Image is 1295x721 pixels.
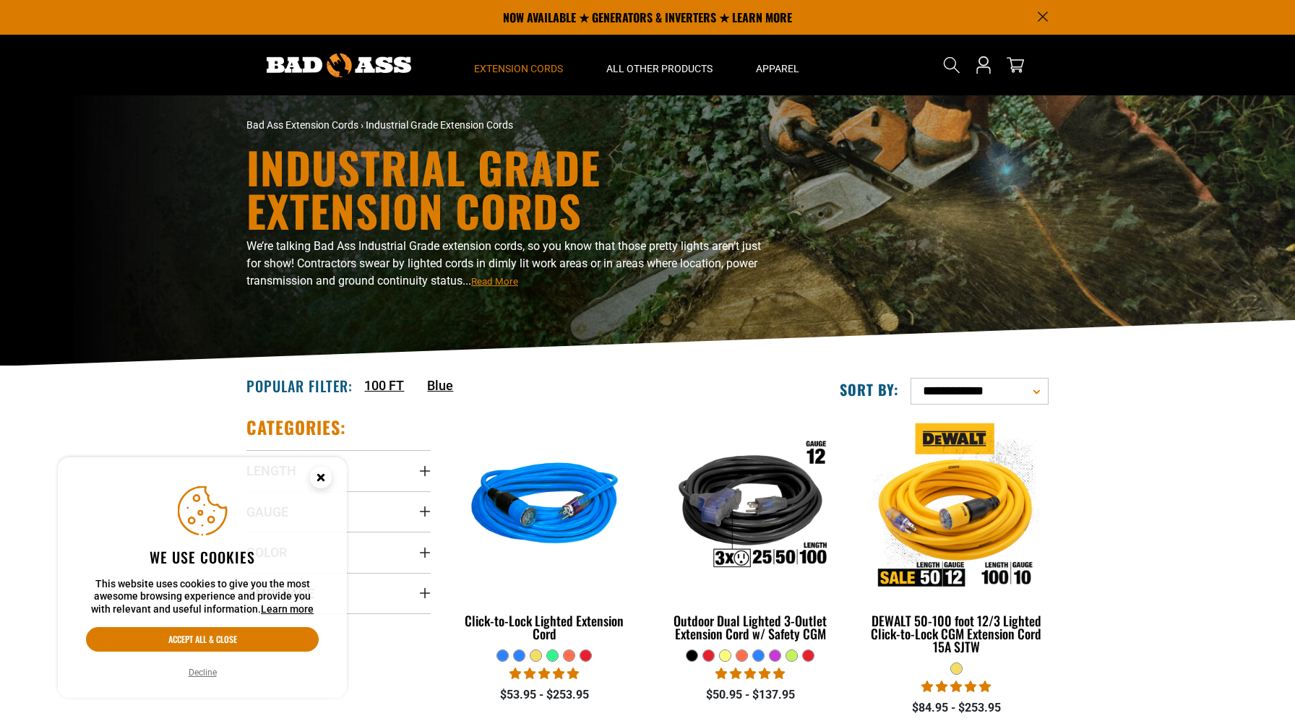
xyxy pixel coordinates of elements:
aside: Cookie Consent [58,457,347,699]
div: $84.95 - $253.95 [864,699,1049,717]
img: blue [454,423,636,590]
div: $50.95 - $137.95 [658,686,843,704]
span: Industrial Grade Extension Cords [366,119,513,131]
summary: Extension Cords [452,35,585,95]
div: $53.95 - $253.95 [452,686,637,704]
a: DEWALT 50-100 foot 12/3 Lighted Click-to-Lock CGM Extension Cord 15A SJTW DEWALT 50-100 foot 12/3... [864,416,1049,662]
img: DEWALT 50-100 foot 12/3 Lighted Click-to-Lock CGM Extension Cord 15A SJTW [865,423,1047,590]
button: Accept all & close [86,627,319,652]
nav: breadcrumbs [246,118,774,133]
img: Bad Ass Extension Cords [267,53,411,77]
div: Click-to-Lock Lighted Extension Cord [452,614,637,640]
a: 100 FT [364,376,404,395]
img: Outdoor Dual Lighted 3-Outlet Extension Cord w/ Safety CGM [659,423,841,590]
div: Outdoor Dual Lighted 3-Outlet Extension Cord w/ Safety CGM [658,614,843,640]
div: DEWALT 50-100 foot 12/3 Lighted Click-to-Lock CGM Extension Cord 15A SJTW [864,614,1049,653]
span: All Other Products [606,62,713,75]
p: We’re talking Bad Ass Industrial Grade extension cords, so you know that those pretty lights aren... [246,238,774,290]
a: Blue [427,376,453,395]
summary: All Other Products [585,35,734,95]
p: This website uses cookies to give you the most awesome browsing experience and provide you with r... [86,578,319,616]
summary: Search [940,53,963,77]
span: › [361,119,363,131]
span: Read More [471,276,518,287]
a: Bad Ass Extension Cords [246,119,358,131]
summary: Length [246,450,431,491]
span: 4.84 stars [921,680,991,694]
h2: We use cookies [86,548,319,566]
span: Apparel [756,62,799,75]
span: 4.87 stars [509,667,579,681]
label: Sort by: [840,380,899,399]
summary: Apparel [734,35,821,95]
h2: Popular Filter: [246,376,353,395]
a: blue Click-to-Lock Lighted Extension Cord [452,416,637,649]
h2: Categories: [246,416,346,439]
span: Extension Cords [474,62,563,75]
button: Decline [184,665,221,680]
a: Learn more [261,603,314,615]
span: 4.80 stars [715,667,785,681]
a: Outdoor Dual Lighted 3-Outlet Extension Cord w/ Safety CGM Outdoor Dual Lighted 3-Outlet Extensio... [658,416,843,649]
h1: Industrial Grade Extension Cords [246,145,774,232]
